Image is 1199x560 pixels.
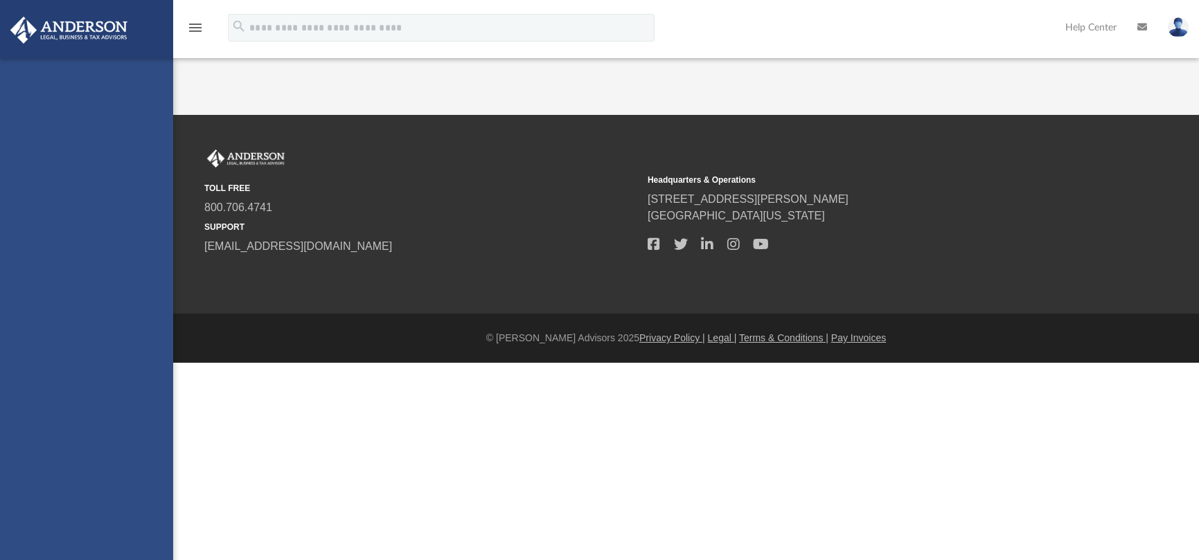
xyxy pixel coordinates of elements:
i: menu [187,19,204,36]
a: Legal | [708,332,737,343]
a: 800.706.4741 [204,201,272,213]
a: [EMAIL_ADDRESS][DOMAIN_NAME] [204,240,392,252]
a: Terms & Conditions | [739,332,828,343]
div: © [PERSON_NAME] Advisors 2025 [173,331,1199,345]
a: menu [187,26,204,36]
img: User Pic [1168,17,1189,37]
small: TOLL FREE [204,182,638,195]
a: [GEOGRAPHIC_DATA][US_STATE] [648,210,825,222]
i: search [231,19,247,34]
small: SUPPORT [204,221,638,233]
img: Anderson Advisors Platinum Portal [6,17,132,44]
a: [STREET_ADDRESS][PERSON_NAME] [648,193,849,205]
a: Pay Invoices [831,332,886,343]
img: Anderson Advisors Platinum Portal [204,150,287,168]
small: Headquarters & Operations [648,174,1081,186]
a: Privacy Policy | [639,332,705,343]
